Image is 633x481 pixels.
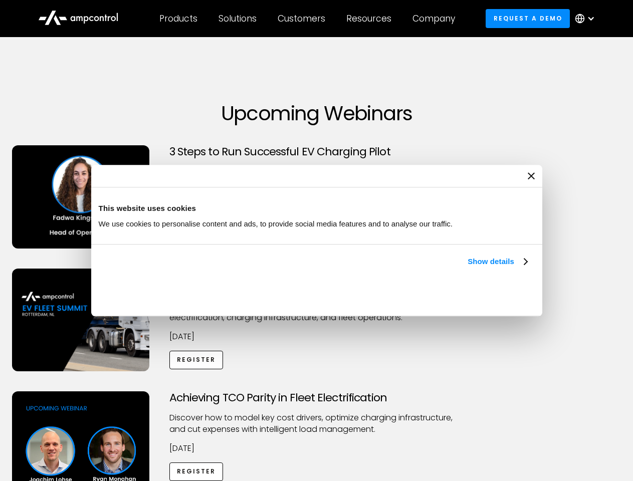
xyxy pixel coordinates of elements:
[278,13,325,24] div: Customers
[159,13,197,24] div: Products
[346,13,391,24] div: Resources
[486,9,570,28] a: Request a demo
[528,172,535,179] button: Close banner
[99,202,535,214] div: This website uses cookies
[468,256,527,268] a: Show details
[169,462,224,481] a: Register
[99,219,453,228] span: We use cookies to personalise content and ads, to provide social media features and to analyse ou...
[169,331,464,342] p: [DATE]
[169,391,464,404] h3: Achieving TCO Parity in Fleet Electrification
[387,279,531,308] button: Okay
[412,13,455,24] div: Company
[169,145,464,158] h3: 3 Steps to Run Successful EV Charging Pilot
[169,351,224,369] a: Register
[219,13,257,24] div: Solutions
[169,412,464,435] p: Discover how to model key cost drivers, optimize charging infrastructure, and cut expenses with i...
[169,443,464,454] p: [DATE]
[12,101,621,125] h1: Upcoming Webinars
